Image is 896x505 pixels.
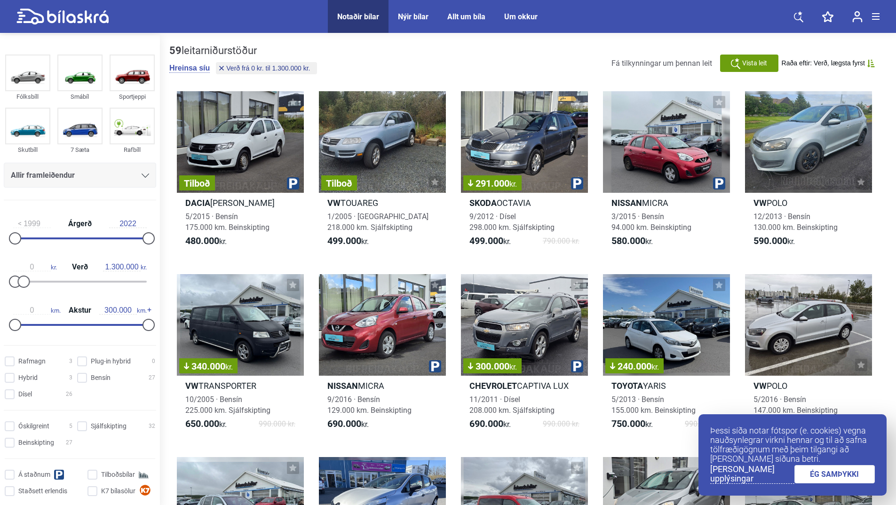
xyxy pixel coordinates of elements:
span: kr. [185,418,227,430]
button: Raða eftir: Verð, lægsta fyrst [782,59,875,67]
span: kr. [611,418,653,430]
span: Hybrid [18,373,38,383]
span: 300.000 [468,362,517,371]
a: VWPOLO5/2016 · Bensín147.000 km. Beinskipting750.000kr. [745,274,872,438]
b: Skoda [469,198,497,208]
p: Þessi síða notar fótspor (e. cookies) vegna nauðsynlegrar virkni hennar og til að safna tölfræðig... [710,426,875,464]
b: Chevrolet [469,381,517,391]
span: Tilboð [184,179,210,188]
b: 750.000 [611,418,645,429]
span: Verð [70,263,90,271]
div: 7 Sæta [57,144,103,155]
b: 59 [169,45,182,56]
h2: MICRA [603,197,730,208]
a: Nýir bílar [398,12,428,21]
span: kr. [509,180,517,189]
img: parking.png [713,177,725,189]
img: parking.png [571,360,583,372]
b: Nissan [327,381,358,391]
b: 650.000 [185,418,219,429]
div: leitarniðurstöður [169,45,319,57]
a: NissanMICRA3/2015 · Bensín94.000 km. Beinskipting580.000kr. [603,91,730,255]
b: 480.000 [185,235,219,246]
a: 291.000kr.SkodaOCTAVIA9/2012 · Dísel298.000 km. Sjálfskipting499.000kr.790.000 kr. [461,91,588,255]
span: 9/2012 · Dísel 298.000 km. Sjálfskipting [469,212,555,232]
span: kr. [185,236,227,247]
span: 5 [69,421,72,431]
h2: CAPTIVA LUX [461,380,588,391]
span: Vista leit [742,58,767,68]
span: kr. [327,236,369,247]
a: TilboðDacia[PERSON_NAME]5/2015 · Bensín175.000 km. Beinskipting480.000kr. [177,91,304,255]
span: 1/2005 · [GEOGRAPHIC_DATA] 218.000 km. Sjálfskipting [327,212,428,232]
h2: YARIS [603,380,730,391]
span: Plug-in hybrid [91,356,131,366]
b: 690.000 [327,418,361,429]
span: 5/2015 · Bensín 175.000 km. Beinskipting [185,212,270,232]
b: VW [327,198,341,208]
span: 9/2016 · Bensín 129.000 km. Beinskipting [327,395,412,415]
span: Staðsett erlendis [18,486,67,496]
span: kr. [651,363,659,371]
a: ÉG SAMÞYKKI [794,465,875,483]
span: 990.000 kr. [259,418,295,430]
span: Fá tilkynningar um þennan leit [611,59,712,68]
span: 27 [66,438,72,448]
span: 291.000 [468,179,517,188]
span: Verð frá 0 kr. til 1.300.000 kr. [226,65,310,71]
img: parking.png [287,177,299,189]
span: 12/2013 · Bensín 130.000 km. Beinskipting [753,212,838,232]
b: 499.000 [327,235,361,246]
span: 5/2016 · Bensín 147.000 km. Beinskipting [753,395,838,415]
b: VW [753,198,767,208]
span: Allir framleiðendur [11,169,75,182]
img: user-login.svg [852,11,863,23]
span: Akstur [66,307,94,314]
span: Bensín [91,373,111,383]
span: kr. [225,363,233,371]
h2: POLO [745,197,872,208]
b: 590.000 [753,235,787,246]
span: Dísel [18,389,32,399]
b: VW [753,381,767,391]
a: Notaðir bílar [337,12,379,21]
h2: POLO [745,380,872,391]
span: Óskilgreint [18,421,49,431]
span: kr. [469,418,511,430]
span: 340.000 [184,362,233,371]
a: 240.000kr.ToyotaYARIS5/2013 · Bensín155.000 km. Beinskipting750.000kr.990.000 kr. [603,274,730,438]
a: NissanMICRA9/2016 · Bensín129.000 km. Beinskipting690.000kr. [319,274,446,438]
b: 690.000 [469,418,503,429]
span: 3 [69,373,72,383]
span: Rafmagn [18,356,46,366]
a: Allt um bíla [447,12,485,21]
span: Tilboð [326,179,352,188]
img: parking.png [571,177,583,189]
a: TilboðVWTOUAREG1/2005 · [GEOGRAPHIC_DATA]218.000 km. Sjálfskipting499.000kr. [319,91,446,255]
h2: MICRA [319,380,446,391]
b: 499.000 [469,235,503,246]
span: kr. [103,263,147,271]
span: 10/2005 · Bensín 225.000 km. Sjálfskipting [185,395,270,415]
h2: [PERSON_NAME] [177,197,304,208]
span: K7 bílasölur [101,486,135,496]
h2: TRANSPORTER [177,380,304,391]
b: Nissan [611,198,642,208]
div: Sportjeppi [110,91,155,102]
h2: TOUAREG [319,197,446,208]
span: 0 [152,356,155,366]
div: Smábíl [57,91,103,102]
a: 340.000kr.VWTRANSPORTER10/2005 · Bensín225.000 km. Sjálfskipting650.000kr.990.000 kr. [177,274,304,438]
span: kr. [753,236,795,247]
a: VWPOLO12/2013 · Bensín130.000 km. Beinskipting590.000kr. [745,91,872,255]
b: 580.000 [611,235,645,246]
b: VW [185,381,198,391]
a: Um okkur [504,12,538,21]
a: 300.000kr.ChevroletCAPTIVA LUX11/2011 · Dísel208.000 km. Sjálfskipting690.000kr.990.000 kr. [461,274,588,438]
div: Rafbíll [110,144,155,155]
img: parking.png [429,360,441,372]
